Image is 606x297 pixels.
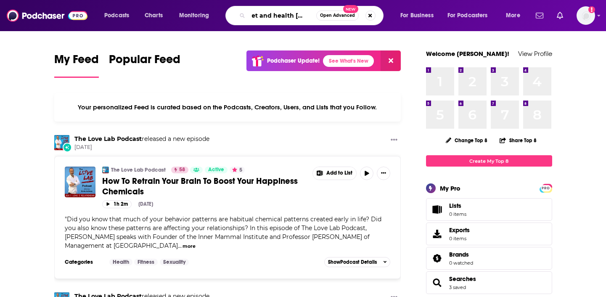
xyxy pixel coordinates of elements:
a: Brands [449,251,473,258]
span: Lists [449,202,461,209]
button: Show More Button [387,135,401,146]
h3: released a new episode [74,135,209,143]
div: New Episode [63,143,72,152]
span: Monitoring [179,10,209,21]
button: more [183,243,196,250]
span: " [65,215,381,249]
span: Did you know that much of your behavior patterns are habitual chemical patterns created early in ... [65,215,381,249]
a: Lists [426,198,552,221]
span: Exports [449,226,470,234]
a: My Feed [54,52,99,78]
a: Searches [449,275,476,283]
span: 58 [179,166,185,174]
span: Popular Feed [109,52,180,72]
button: Change Top 8 [441,135,493,146]
img: The Love Lab Podcast [102,167,109,173]
div: My Pro [440,184,460,192]
span: 0 items [449,236,470,241]
a: Fitness [134,259,158,265]
button: Show More Button [313,167,357,180]
span: ... [178,242,182,249]
img: Podchaser - Follow, Share and Rate Podcasts [7,8,87,24]
span: More [506,10,520,21]
span: For Podcasters [447,10,488,21]
span: Open Advanced [320,13,355,18]
span: Show Podcast Details [328,259,377,265]
a: Searches [429,277,446,289]
span: Podcasts [104,10,129,21]
svg: Add a profile image [588,6,595,13]
a: Active [205,167,228,173]
a: Sexuality [160,259,189,265]
a: Health [109,259,132,265]
button: 5 [230,167,245,173]
a: Brands [429,252,446,264]
button: open menu [442,9,500,22]
a: 58 [171,167,188,173]
span: For Business [400,10,434,21]
span: Exports [429,228,446,240]
span: Lists [449,202,466,209]
button: open menu [394,9,444,22]
span: [DATE] [74,144,209,151]
button: open menu [500,9,531,22]
button: Share Top 8 [499,132,537,148]
button: 1h 2m [102,200,132,208]
button: open menu [173,9,220,22]
input: Search podcasts, credits, & more... [249,9,316,22]
p: Podchaser Update! [267,57,320,64]
a: Welcome [PERSON_NAME]! [426,50,509,58]
button: open menu [98,9,140,22]
a: Charts [139,9,168,22]
a: The Love Lab Podcast [74,135,142,143]
a: View Profile [518,50,552,58]
span: Brands [449,251,469,258]
a: See What's New [323,55,374,67]
span: Lists [429,204,446,215]
h3: Categories [65,259,103,265]
span: Searches [426,271,552,294]
img: User Profile [577,6,595,25]
span: New [343,5,358,13]
a: Create My Top 8 [426,155,552,167]
div: [DATE] [138,201,153,207]
a: The Love Lab Podcast [111,167,166,173]
a: 0 watched [449,260,473,266]
img: The Love Lab Podcast [54,135,69,150]
a: Exports [426,223,552,245]
a: Popular Feed [109,52,180,78]
button: ShowPodcast Details [324,257,391,267]
img: How To Retrain Your Brain To Boost Your Happiness Chemicals [65,167,95,197]
div: Your personalized Feed is curated based on the Podcasts, Creators, Users, and Lists that you Follow. [54,93,401,122]
span: How To Retrain Your Brain To Boost Your Happiness Chemicals [102,176,298,197]
span: Add to List [326,170,352,176]
a: PRO [541,185,551,191]
span: Charts [145,10,163,21]
span: 0 items [449,211,466,217]
a: How To Retrain Your Brain To Boost Your Happiness Chemicals [102,176,307,197]
a: 3 saved [449,284,466,290]
button: Open AdvancedNew [316,11,359,21]
button: Show profile menu [577,6,595,25]
span: Brands [426,247,552,270]
span: Active [208,166,224,174]
a: Show notifications dropdown [532,8,547,23]
span: My Feed [54,52,99,72]
span: Logged in as caseya [577,6,595,25]
a: Show notifications dropdown [553,8,566,23]
button: Show More Button [377,167,390,180]
div: Search podcasts, credits, & more... [233,6,392,25]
